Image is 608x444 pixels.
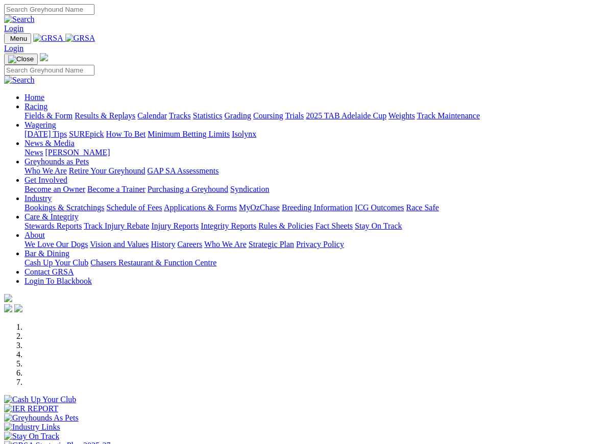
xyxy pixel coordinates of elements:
img: GRSA [33,34,63,43]
div: Care & Integrity [25,221,604,231]
a: Rules & Policies [258,221,313,230]
div: Bar & Dining [25,258,604,267]
a: Login [4,24,23,33]
div: Get Involved [25,185,604,194]
div: News & Media [25,148,604,157]
a: [DATE] Tips [25,130,67,138]
a: Stay On Track [355,221,402,230]
div: Industry [25,203,604,212]
a: Chasers Restaurant & Function Centre [90,258,216,267]
a: Weights [388,111,415,120]
a: Grading [225,111,251,120]
a: History [151,240,175,249]
a: Calendar [137,111,167,120]
div: Greyhounds as Pets [25,166,604,176]
a: 2025 TAB Adelaide Cup [306,111,386,120]
div: Racing [25,111,604,120]
a: Breeding Information [282,203,353,212]
a: Minimum Betting Limits [148,130,230,138]
a: Become an Owner [25,185,85,193]
a: Who We Are [25,166,67,175]
a: Bar & Dining [25,249,69,258]
a: Greyhounds as Pets [25,157,89,166]
span: Menu [10,35,27,42]
a: Care & Integrity [25,212,79,221]
a: Wagering [25,120,56,129]
a: About [25,231,45,239]
a: Statistics [193,111,223,120]
a: Privacy Policy [296,240,344,249]
a: MyOzChase [239,203,280,212]
button: Toggle navigation [4,33,31,44]
a: Applications & Forms [164,203,237,212]
img: Cash Up Your Club [4,395,76,404]
img: Industry Links [4,423,60,432]
a: Home [25,93,44,102]
img: logo-grsa-white.png [40,53,48,61]
a: Trials [285,111,304,120]
a: Purchasing a Greyhound [148,185,228,193]
img: twitter.svg [14,304,22,312]
a: Vision and Values [90,240,149,249]
button: Toggle navigation [4,54,38,65]
div: About [25,240,604,249]
a: Syndication [230,185,269,193]
a: ICG Outcomes [355,203,404,212]
a: Integrity Reports [201,221,256,230]
img: facebook.svg [4,304,12,312]
a: Get Involved [25,176,67,184]
a: How To Bet [106,130,146,138]
a: Strategic Plan [249,240,294,249]
a: We Love Our Dogs [25,240,88,249]
a: Fields & Form [25,111,72,120]
img: IER REPORT [4,404,58,413]
a: Who We Are [204,240,247,249]
a: Login To Blackbook [25,277,92,285]
a: Industry [25,194,52,203]
img: logo-grsa-white.png [4,294,12,302]
a: Track Maintenance [417,111,480,120]
a: Results & Replays [75,111,135,120]
a: Login [4,44,23,53]
a: [PERSON_NAME] [45,148,110,157]
a: Stewards Reports [25,221,82,230]
a: GAP SA Assessments [148,166,219,175]
a: Schedule of Fees [106,203,162,212]
input: Search [4,4,94,15]
a: Racing [25,102,47,111]
a: Become a Trainer [87,185,145,193]
img: GRSA [65,34,95,43]
a: Isolynx [232,130,256,138]
a: News [25,148,43,157]
img: Stay On Track [4,432,59,441]
a: Injury Reports [151,221,199,230]
img: Search [4,76,35,85]
a: Race Safe [406,203,439,212]
div: Wagering [25,130,604,139]
a: Coursing [253,111,283,120]
a: Careers [177,240,202,249]
input: Search [4,65,94,76]
a: SUREpick [69,130,104,138]
a: Tracks [169,111,191,120]
a: Fact Sheets [315,221,353,230]
a: Retire Your Greyhound [69,166,145,175]
a: Cash Up Your Club [25,258,88,267]
a: Bookings & Scratchings [25,203,104,212]
a: News & Media [25,139,75,147]
img: Close [8,55,34,63]
img: Search [4,15,35,24]
img: Greyhounds As Pets [4,413,79,423]
a: Contact GRSA [25,267,74,276]
a: Track Injury Rebate [84,221,149,230]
